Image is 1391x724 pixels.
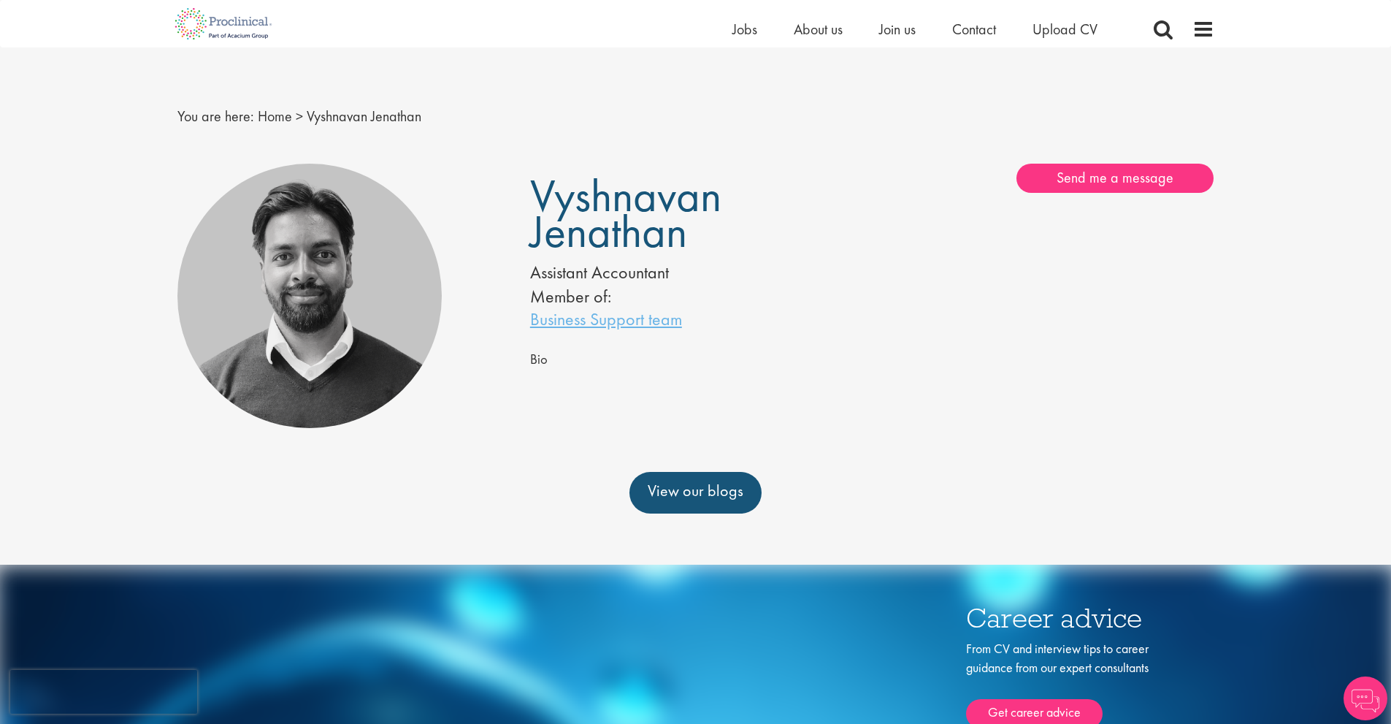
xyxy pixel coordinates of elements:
a: Contact [952,20,996,39]
span: > [296,107,303,126]
a: Business Support team [530,308,682,330]
span: Bio [530,351,548,368]
a: Jobs [732,20,757,39]
span: Vyshnavan Jenathan [307,107,421,126]
a: View our blogs [629,472,762,513]
a: Upload CV [1032,20,1097,39]
h3: Career advice [966,604,1163,633]
label: Member of: [530,285,611,308]
div: Assistant Accountant [530,260,828,285]
img: Chatbot [1344,677,1387,720]
iframe: reCAPTCHA [10,670,197,714]
a: breadcrumb link [258,107,292,126]
span: Vyshnavan Jenathan [530,167,721,261]
a: Send me a message [1016,164,1214,193]
a: About us [794,20,843,39]
img: Vyshnavan Jenathan [177,164,442,429]
a: Join us [879,20,916,39]
span: You are here: [177,107,254,126]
